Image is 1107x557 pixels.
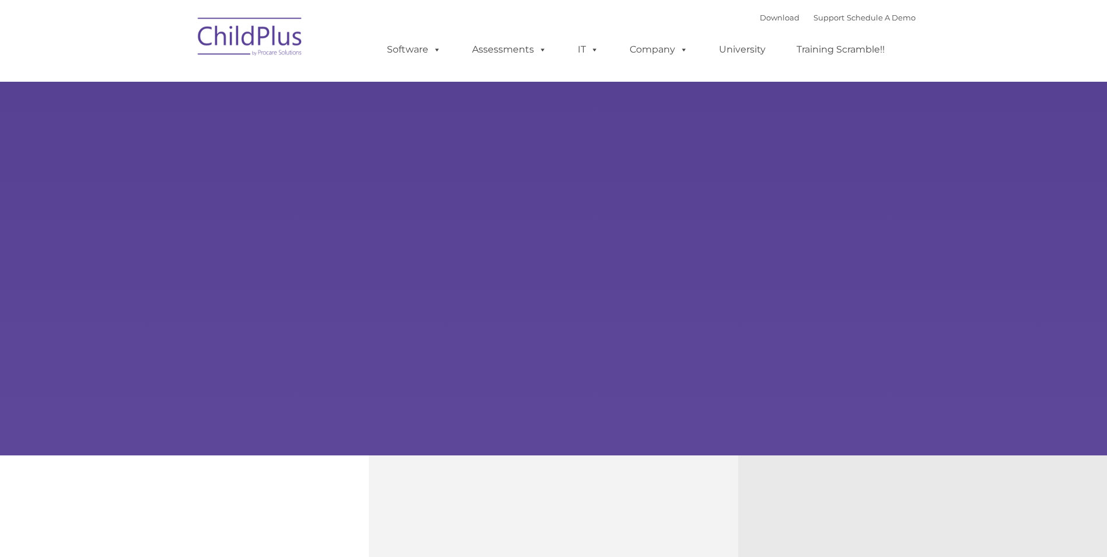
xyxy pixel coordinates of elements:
a: Download [760,13,799,22]
a: Assessments [460,38,558,61]
a: Training Scramble!! [785,38,896,61]
a: Company [618,38,700,61]
a: Schedule A Demo [847,13,916,22]
a: Software [375,38,453,61]
a: University [707,38,777,61]
img: ChildPlus by Procare Solutions [192,9,309,68]
font: | [760,13,916,22]
a: Support [813,13,844,22]
a: IT [566,38,610,61]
